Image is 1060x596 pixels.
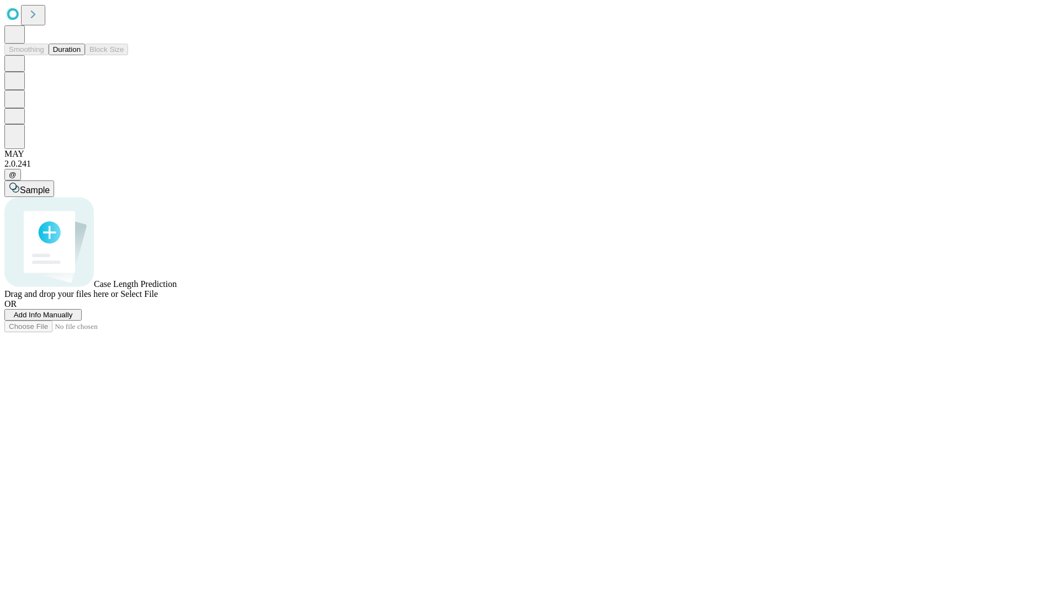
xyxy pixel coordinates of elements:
[94,279,177,289] span: Case Length Prediction
[4,180,54,197] button: Sample
[120,289,158,299] span: Select File
[4,289,118,299] span: Drag and drop your files here or
[85,44,128,55] button: Block Size
[49,44,85,55] button: Duration
[4,44,49,55] button: Smoothing
[4,159,1056,169] div: 2.0.241
[4,299,17,308] span: OR
[4,149,1056,159] div: MAY
[14,311,73,319] span: Add Info Manually
[9,171,17,179] span: @
[4,309,82,321] button: Add Info Manually
[4,169,21,180] button: @
[20,185,50,195] span: Sample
